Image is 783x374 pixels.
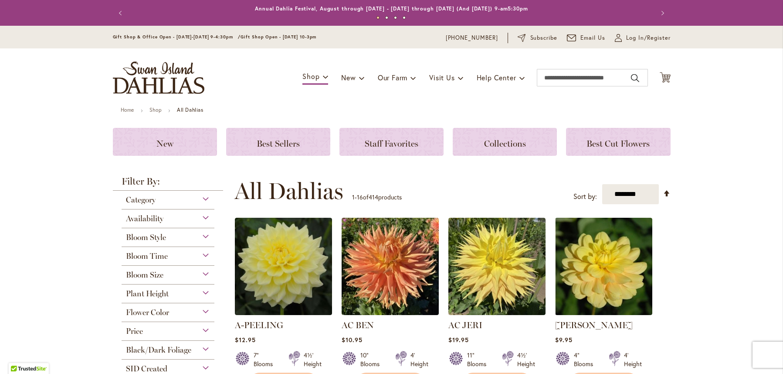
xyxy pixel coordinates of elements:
[126,326,143,336] span: Price
[429,73,454,82] span: Visit Us
[517,351,535,368] div: 4½' Height
[235,218,332,315] img: A-Peeling
[555,336,573,344] span: $9.95
[586,138,650,149] span: Best Cut Flowers
[369,193,378,201] span: 414
[177,106,203,113] strong: All Dahlias
[574,351,598,368] div: 4" Blooms
[352,190,402,204] p: - of products
[567,34,605,42] a: Email Us
[339,128,444,156] a: Staff Favorites
[126,308,169,317] span: Flower Color
[566,128,670,156] a: Best Cut Flowers
[410,351,428,368] div: 4' Height
[378,73,407,82] span: Our Farm
[342,320,374,330] a: AC BEN
[448,336,469,344] span: $19.95
[360,351,385,368] div: 10" Blooms
[573,189,597,205] label: Sort by:
[126,251,168,261] span: Bloom Time
[126,270,163,280] span: Bloom Size
[448,218,546,315] img: AC Jeri
[156,138,173,149] span: New
[357,193,363,201] span: 16
[304,351,322,368] div: 4½' Height
[467,351,491,368] div: 11" Blooms
[555,320,633,330] a: [PERSON_NAME]
[113,34,241,40] span: Gift Shop & Office Open - [DATE]-[DATE] 9-4:30pm /
[241,34,316,40] span: Gift Shop Open - [DATE] 10-3pm
[477,73,516,82] span: Help Center
[126,214,163,223] span: Availability
[126,195,156,205] span: Category
[113,177,224,191] strong: Filter By:
[113,128,217,156] a: New
[341,73,356,82] span: New
[113,4,130,22] button: Previous
[126,289,169,299] span: Plant Height
[365,138,418,149] span: Staff Favorites
[149,106,162,113] a: Shop
[394,16,397,19] button: 3 of 4
[484,138,526,149] span: Collections
[254,351,278,368] div: 7" Blooms
[257,138,300,149] span: Best Sellers
[555,309,652,317] a: AHOY MATEY
[235,309,332,317] a: A-Peeling
[453,128,557,156] a: Collections
[126,364,167,374] span: SID Created
[555,218,652,315] img: AHOY MATEY
[624,351,642,368] div: 4' Height
[342,309,439,317] a: AC BEN
[385,16,388,19] button: 2 of 4
[626,34,671,42] span: Log In/Register
[302,72,319,81] span: Shop
[403,16,406,19] button: 4 of 4
[446,34,498,42] a: [PHONE_NUMBER]
[376,16,380,19] button: 1 of 4
[226,128,330,156] a: Best Sellers
[255,5,528,12] a: Annual Dahlia Festival, August through [DATE] - [DATE] through [DATE] (And [DATE]) 9-am5:30pm
[234,178,343,204] span: All Dahlias
[126,345,191,355] span: Black/Dark Foliage
[615,34,671,42] a: Log In/Register
[126,233,166,242] span: Bloom Style
[342,336,363,344] span: $10.95
[653,4,671,22] button: Next
[342,218,439,315] img: AC BEN
[235,320,283,330] a: A-PEELING
[448,320,482,330] a: AC JERI
[113,62,204,94] a: store logo
[448,309,546,317] a: AC Jeri
[352,193,355,201] span: 1
[121,106,134,113] a: Home
[530,34,558,42] span: Subscribe
[580,34,605,42] span: Email Us
[235,336,256,344] span: $12.95
[518,34,557,42] a: Subscribe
